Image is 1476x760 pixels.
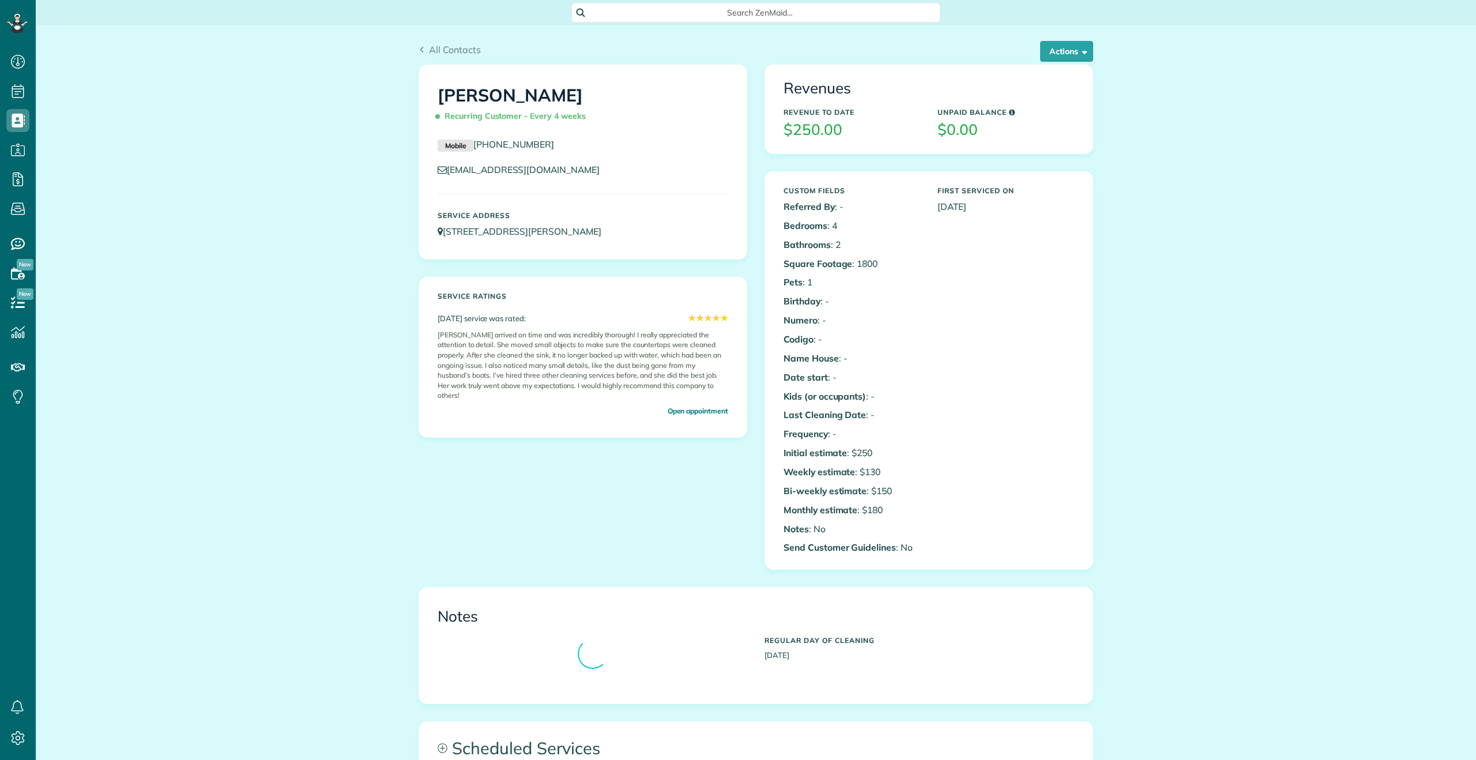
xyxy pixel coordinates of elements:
[784,466,855,477] b: Weekly estimate
[784,333,920,346] p: : -
[784,333,814,345] b: Codigo
[784,446,920,460] p: : $250
[17,259,33,270] span: New
[937,108,1074,116] h5: Unpaid Balance
[784,187,920,194] h5: Custom Fields
[784,409,866,420] b: Last Cleaning Date
[784,122,920,138] h3: $250.00
[784,427,920,441] p: : -
[438,311,728,325] div: [DATE] service was rated:
[784,503,920,517] p: : $180
[784,465,920,479] p: : $130
[784,257,920,270] p: : 1800
[784,295,920,308] p: : -
[696,311,704,325] span: ★
[438,164,611,175] a: [EMAIL_ADDRESS][DOMAIN_NAME]
[438,325,728,405] div: [PERSON_NAME] arrived on time and was incredibly thorough! I really appreciated the attention to ...
[784,428,828,439] b: Frequency
[784,352,920,365] p: : -
[784,484,920,498] p: : $150
[784,485,867,496] b: Bi-weekly estimate
[784,371,920,384] p: : -
[438,225,612,237] a: [STREET_ADDRESS][PERSON_NAME]
[419,43,481,57] a: All Contacts
[784,522,920,536] p: : No
[784,258,852,269] b: Square Footage
[784,541,896,553] b: Send Customer Guidelines
[784,371,828,383] b: Date start
[720,311,728,325] span: ★
[784,390,920,403] p: : -
[438,138,554,150] a: Mobile[PHONE_NUMBER]
[784,220,827,231] b: Bedrooms
[17,288,33,300] span: New
[704,311,712,325] span: ★
[937,122,1074,138] h3: $0.00
[784,504,857,516] b: Monthly estimate
[784,295,820,307] b: Birthday
[784,541,920,554] p: : No
[784,80,1074,97] h3: Revenues
[438,140,473,152] small: Mobile
[438,86,728,126] h1: [PERSON_NAME]
[784,239,831,250] b: Bathrooms
[784,352,839,364] b: Name House
[784,314,818,326] b: Numero
[937,187,1074,194] h5: First Serviced On
[784,201,835,212] b: Referred By
[1040,41,1093,62] button: Actions
[765,637,1074,644] h5: Regular day of cleaning
[784,108,920,116] h5: Revenue to Date
[784,276,803,288] b: Pets
[784,276,920,289] p: : 1
[937,200,1074,213] p: [DATE]
[784,314,920,327] p: : -
[668,405,728,416] a: Open appointment
[784,408,920,422] p: : -
[438,212,728,219] h5: Service Address
[438,106,590,126] span: Recurring Customer - Every 4 weeks
[784,390,866,402] b: Kids (or occupants)
[784,238,920,251] p: : 2
[438,608,1074,625] h3: Notes
[438,292,728,300] h5: Service ratings
[784,523,809,535] b: Notes
[688,311,696,325] span: ★
[784,219,920,232] p: : 4
[756,631,1083,661] div: [DATE]
[784,200,920,213] p: : -
[712,311,720,325] span: ★
[429,44,481,55] span: All Contacts
[784,447,847,458] b: Initial estimate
